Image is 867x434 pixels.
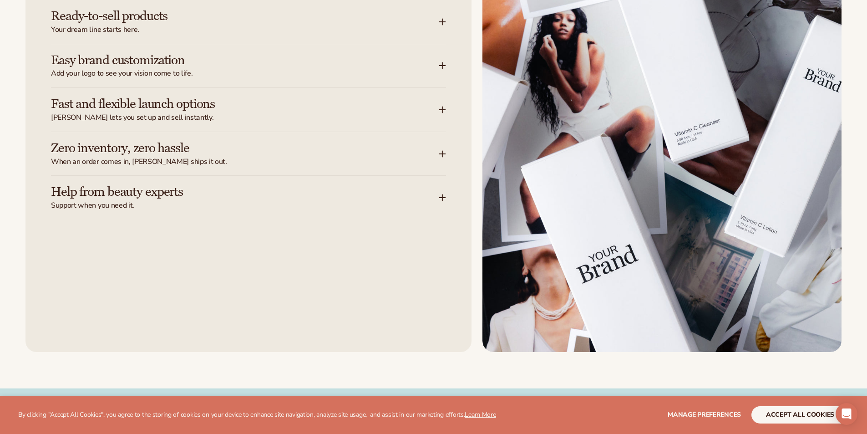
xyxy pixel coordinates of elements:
[51,157,439,167] span: When an order comes in, [PERSON_NAME] ships it out.
[51,25,439,35] span: Your dream line starts here.
[668,406,741,424] button: Manage preferences
[751,406,849,424] button: accept all cookies
[668,410,741,419] span: Manage preferences
[51,69,439,78] span: Add your logo to see your vision come to life.
[51,141,411,155] h3: Zero inventory, zero hassle
[51,201,439,210] span: Support when you need it.
[465,410,496,419] a: Learn More
[836,403,857,425] div: Open Intercom Messenger
[51,185,411,199] h3: Help from beauty experts
[51,113,439,123] span: [PERSON_NAME] lets you set up and sell instantly.
[51,97,411,111] h3: Fast and flexible launch options
[51,53,411,67] h3: Easy brand customization
[51,9,411,23] h3: Ready-to-sell products
[18,411,496,419] p: By clicking "Accept All Cookies", you agree to the storing of cookies on your device to enhance s...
